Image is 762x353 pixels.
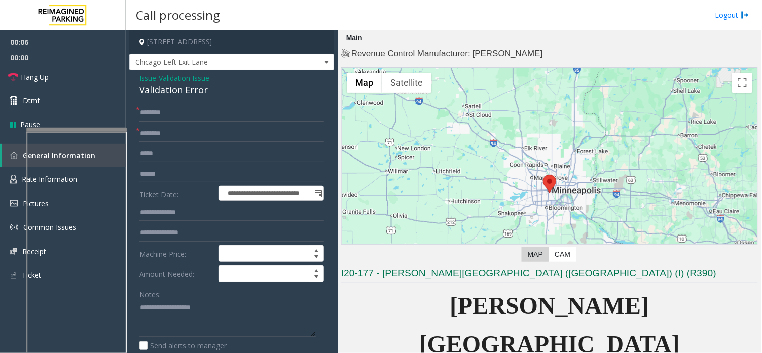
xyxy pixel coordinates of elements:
[22,174,77,184] span: Rate Information
[309,254,323,262] span: Decrease value
[732,73,752,93] button: Toggle fullscreen view
[129,30,334,54] h4: [STREET_ADDRESS]
[137,186,216,201] label: Ticket Date:
[22,270,41,280] span: Ticket
[10,271,17,280] img: 'icon'
[23,222,76,232] span: Common Issues
[21,72,49,82] span: Hang Up
[10,223,18,231] img: 'icon'
[309,266,323,274] span: Increase value
[312,186,323,200] span: Toggle popup
[522,247,549,262] label: Map
[715,10,749,20] a: Logout
[131,3,225,27] h3: Call processing
[10,175,17,184] img: 'icon'
[23,199,49,208] span: Pictures
[139,73,156,83] span: Issue
[309,246,323,254] span: Increase value
[137,265,216,282] label: Amount Needed:
[23,151,95,160] span: General Information
[309,274,323,282] span: Decrease value
[382,73,431,93] button: Show satellite imagery
[137,245,216,262] label: Machine Price:
[23,95,40,106] span: Dtmf
[130,54,293,70] span: Chicago Left Exit Lane
[159,73,209,83] span: Validation Issue
[341,267,758,283] h3: I20-177 - [PERSON_NAME][GEOGRAPHIC_DATA] ([GEOGRAPHIC_DATA]) (I) (R390)
[10,152,18,159] img: 'icon'
[341,48,758,60] h4: Revenue Control Manufacturer: [PERSON_NAME]
[344,30,365,46] div: Main
[741,10,749,20] img: logout
[22,247,46,256] span: Receipt
[549,247,576,262] label: CAM
[20,119,40,130] span: Pause
[139,286,161,300] label: Notes:
[139,340,227,351] label: Send alerts to manager
[347,73,382,93] button: Show street map
[543,175,556,193] div: 800 East 28th Street, Minneapolis, MN
[10,200,18,207] img: 'icon'
[10,248,17,255] img: 'icon'
[2,144,126,167] a: General Information
[139,83,324,97] div: Validation Error
[156,73,209,83] span: -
